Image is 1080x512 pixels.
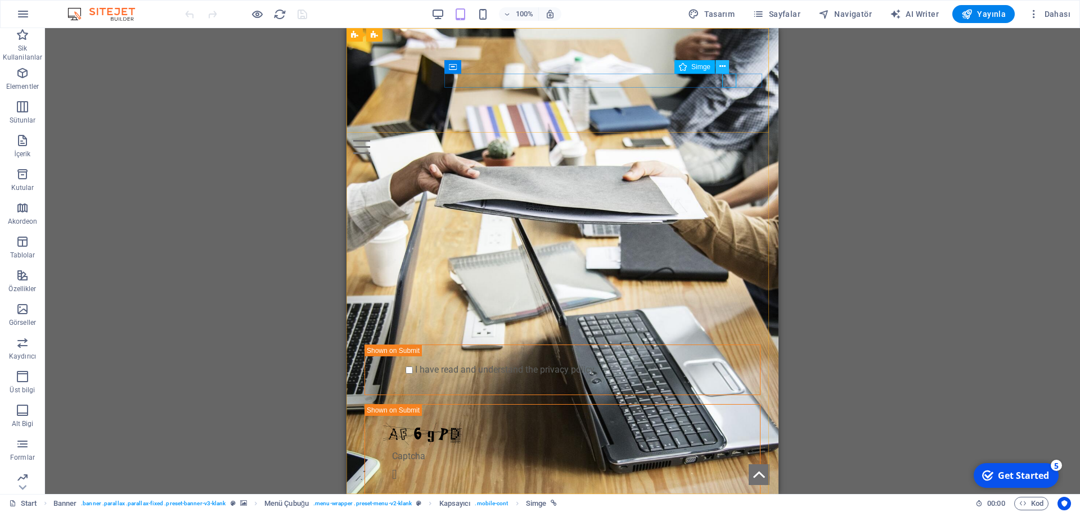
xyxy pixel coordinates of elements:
span: Yayınla [961,8,1006,20]
button: reload [273,7,286,21]
span: Dahası [1028,8,1070,20]
button: 100% [499,7,539,21]
a: Seçimi iptal etmek için tıkla. Sayfaları açmak için çift tıkla [9,497,37,510]
span: 00 00 [987,497,1005,510]
h6: 100% [516,7,534,21]
p: Alt Bigi [12,419,34,428]
button: Sayfalar [748,5,805,23]
span: : [995,499,997,508]
span: . mobile-cont [475,497,508,510]
nav: breadcrumb [53,497,557,510]
div: Tasarım (Ctrl+Alt+Y) [683,5,739,23]
p: Elementler [6,82,39,91]
button: Kod [1014,497,1048,510]
button: Yayınla [952,5,1015,23]
div: Get Started [30,11,82,23]
i: Yeniden boyutlandırmada yakınlaştırma düzeyini seçilen cihaza uyacak şekilde otomatik olarak ayarla. [545,9,555,19]
p: Görseller [9,318,36,327]
span: AI Writer [890,8,939,20]
i: Bu element bağlantılı [551,500,557,506]
i: Bu element, özelleştirilebilir bir ön ayar [416,500,421,506]
span: Kod [1019,497,1043,510]
p: Tablolar [10,251,35,260]
img: Editor Logo [65,7,149,21]
p: Üst bilgi [10,386,35,395]
div: 5 [83,1,94,12]
span: Seçmek için tıkla. Düzenlemek için çift tıkla [526,497,546,510]
span: Tasarım [688,8,735,20]
i: Bu element, arka plan içeriyor [240,500,247,506]
span: Sayfalar [753,8,800,20]
p: İçerik [14,149,30,158]
span: . banner .parallax .parallax-fixed .preset-banner-v3-klank [81,497,226,510]
span: Simge [691,64,710,70]
span: . menu-wrapper .preset-menu-v2-klank [313,497,412,510]
button: Ön izleme modundan çıkıp düzenlemeye devam etmek için buraya tıklayın [250,7,264,21]
p: Sütunlar [10,116,36,125]
button: Tasarım [683,5,739,23]
span: Seçmek için tıkla. Düzenlemek için çift tıkla [53,497,77,510]
p: Kutular [11,183,34,192]
span: Seçmek için tıkla. Düzenlemek için çift tıkla [264,497,309,510]
h6: Oturum süresi [975,497,1005,510]
i: Bu element, özelleştirilebilir bir ön ayar [231,500,236,506]
button: Navigatör [814,5,876,23]
div: Get Started 5 items remaining, 0% complete [6,4,91,29]
span: Seçmek için tıkla. Düzenlemek için çift tıkla [439,497,471,510]
span: Navigatör [818,8,872,20]
button: Usercentrics [1057,497,1071,510]
button: Dahası [1024,5,1075,23]
p: Özellikler [8,284,36,293]
p: Kaydırıcı [9,352,36,361]
i: Sayfayı yeniden yükleyin [273,8,286,21]
button: AI Writer [885,5,943,23]
p: Formlar [10,453,35,462]
p: Akordeon [8,217,38,226]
